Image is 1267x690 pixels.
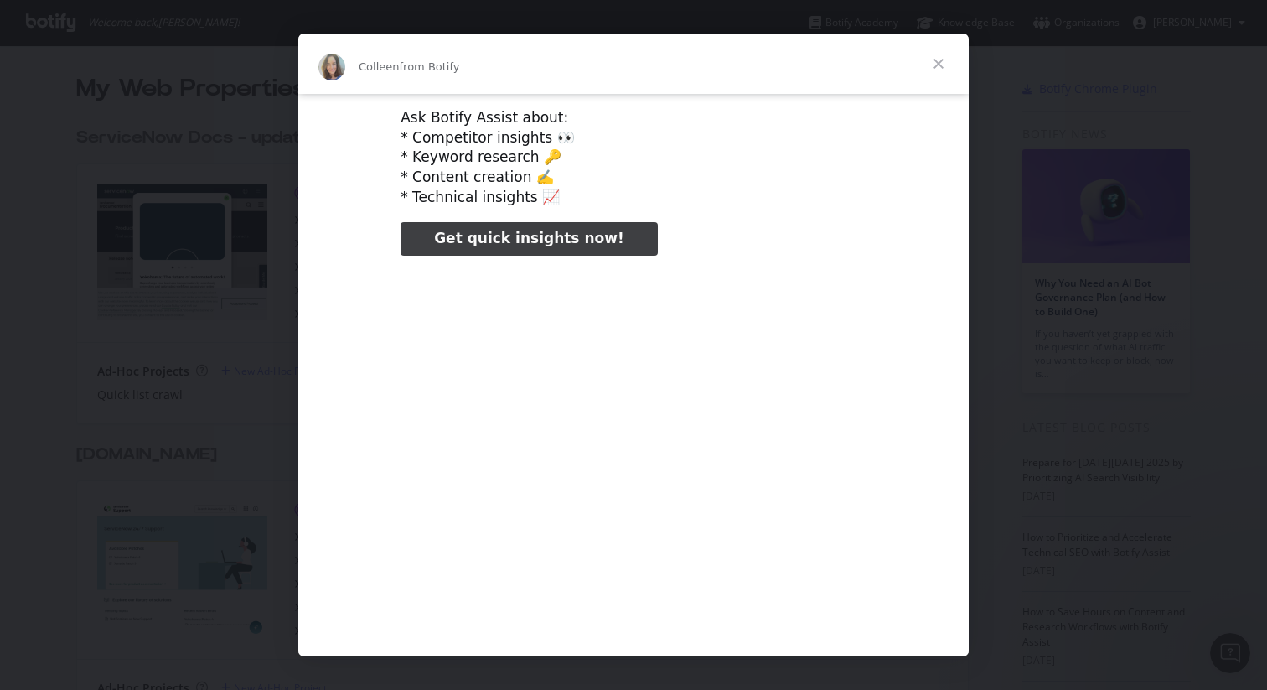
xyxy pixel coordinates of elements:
[401,108,866,208] div: Ask Botify Assist about: * Competitor insights 👀 * Keyword research 🔑 * Content creation ✍️ * Tec...
[284,270,983,620] video: Play video
[400,60,460,73] span: from Botify
[908,34,969,94] span: Close
[401,222,657,256] a: Get quick insights now!
[434,230,623,246] span: Get quick insights now!
[318,54,345,80] img: Profile image for Colleen
[359,60,400,73] span: Colleen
